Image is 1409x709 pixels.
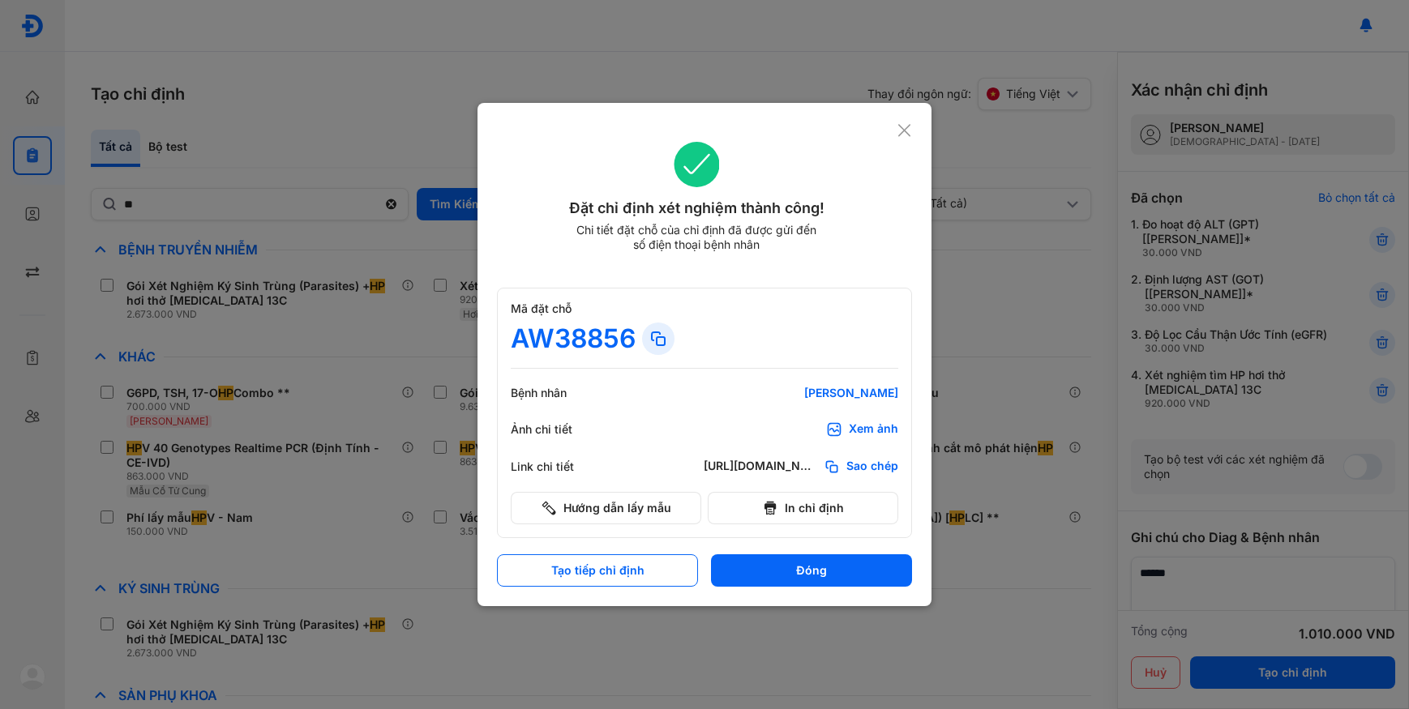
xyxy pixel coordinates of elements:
div: Bệnh nhân [511,386,608,400]
span: Sao chép [846,459,898,475]
div: Chi tiết đặt chỗ của chỉ định đã được gửi đến số điện thoại bệnh nhân [569,223,824,252]
div: [URL][DOMAIN_NAME] [704,459,817,475]
button: In chỉ định [708,492,898,524]
div: [PERSON_NAME] [704,386,898,400]
div: Link chi tiết [511,459,608,474]
div: Đặt chỉ định xét nghiệm thành công! [497,197,897,220]
div: Mã đặt chỗ [511,301,898,316]
button: Tạo tiếp chỉ định [497,554,698,587]
div: Ảnh chi tiết [511,422,608,437]
div: AW38856 [511,322,636,355]
button: Hướng dẫn lấy mẫu [511,492,701,524]
div: Xem ảnh [849,421,898,438]
button: Đóng [711,554,912,587]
